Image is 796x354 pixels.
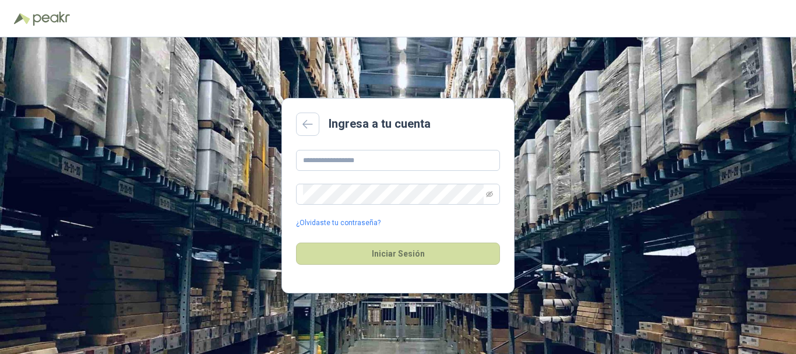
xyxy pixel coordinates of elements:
img: Logo [14,13,30,24]
span: eye-invisible [486,191,493,198]
button: Iniciar Sesión [296,243,500,265]
h2: Ingresa a tu cuenta [329,115,431,133]
a: ¿Olvidaste tu contraseña? [296,218,381,229]
img: Peakr [33,12,70,26]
